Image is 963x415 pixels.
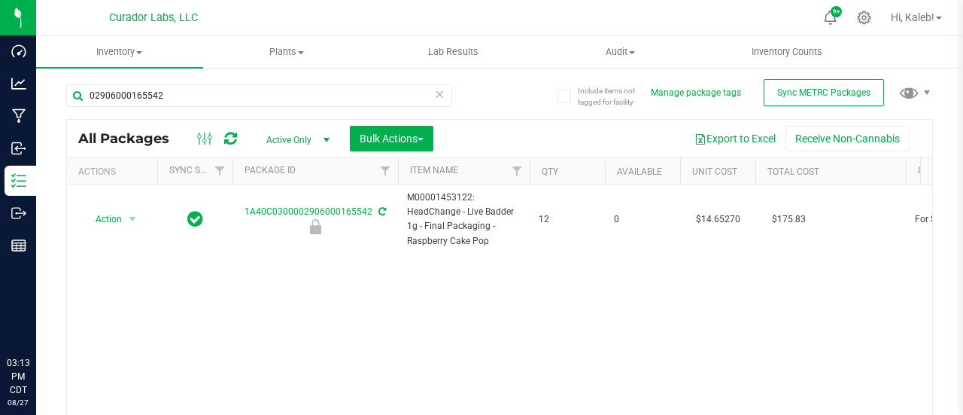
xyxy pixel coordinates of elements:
[685,126,785,151] button: Export to Excel
[82,209,123,230] span: Action
[614,212,671,227] span: 0
[833,9,840,15] span: 9+
[208,158,232,184] a: Filter
[11,44,26,59] inline-svg: Dashboard
[537,45,703,59] span: Audit
[536,36,703,68] a: Audit
[785,126,910,151] button: Receive Non-Cannabis
[731,45,843,59] span: Inventory Counts
[407,191,521,249] span: M00001453122: HeadChange - Live Badder 1g - Final Packaging - Raspberry Cake Pop
[78,166,151,177] div: Actions
[350,126,433,151] button: Bulk Actions
[7,356,29,397] p: 03:13 PM CDT
[7,397,29,408] p: 08/27
[376,206,386,217] span: Sync from Compliance System
[410,165,458,175] a: Item Name
[777,87,870,98] span: Sync METRC Packages
[230,219,400,234] div: For Sale
[11,108,26,124] inline-svg: Manufacturing
[578,85,653,108] span: Include items not tagged for facility
[36,36,203,68] a: Inventory
[78,130,184,147] span: All Packages
[15,294,60,340] iframe: Resource center
[245,165,296,175] a: Package ID
[542,166,558,177] a: Qty
[11,173,26,188] inline-svg: Inventory
[11,141,26,156] inline-svg: Inbound
[11,206,26,221] inline-svg: Outbound
[651,87,741,99] button: Manage package tags
[891,11,934,23] span: Hi, Kaleb!
[764,209,813,230] span: $175.83
[11,76,26,91] inline-svg: Analytics
[680,185,755,255] td: $14.65270
[203,36,370,68] a: Plants
[123,209,142,230] span: select
[703,36,870,68] a: Inventory Counts
[373,158,398,184] a: Filter
[539,212,596,227] span: 12
[692,166,737,177] a: Unit Cost
[764,79,884,106] button: Sync METRC Packages
[505,158,530,184] a: Filter
[204,45,369,59] span: Plants
[360,133,424,145] span: Bulk Actions
[36,45,203,59] span: Inventory
[11,238,26,253] inline-svg: Reports
[855,11,873,25] div: Manage settings
[767,166,819,177] a: Total Cost
[66,84,452,107] input: Search Package ID, Item Name, SKU, Lot or Part Number...
[408,45,499,59] span: Lab Results
[245,206,372,217] a: 1A40C0300002906000165542
[187,209,203,230] span: In Sync
[617,166,662,177] a: Available
[434,84,445,104] span: Clear
[169,165,227,175] a: Sync Status
[109,11,198,24] span: Curador Labs, LLC
[370,36,537,68] a: Lab Results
